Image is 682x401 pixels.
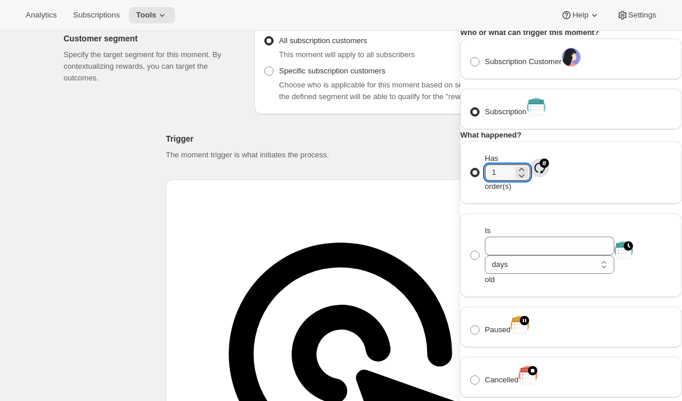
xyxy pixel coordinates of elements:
[485,154,530,191] span: Has order(s)
[460,129,682,141] h3: What happened?
[485,325,510,334] span: Paused
[485,57,562,66] span: Subscription Customer
[73,10,120,20] span: Subscriptions
[129,7,175,23] button: Tools
[485,237,597,255] input: Is old
[572,10,588,20] span: Help
[554,7,607,23] button: Help
[136,10,156,20] span: Tools
[460,27,682,38] h3: Who or what can trigger this moment?
[66,7,127,23] button: Subscriptions
[485,226,614,284] span: Is old
[485,107,527,116] span: Subscription
[485,164,513,181] input: Hasorder(s)
[485,375,519,384] span: Cancelled
[26,10,57,20] span: Analytics
[628,10,656,20] span: Settings
[19,7,64,23] button: Analytics
[610,7,663,23] button: Settings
